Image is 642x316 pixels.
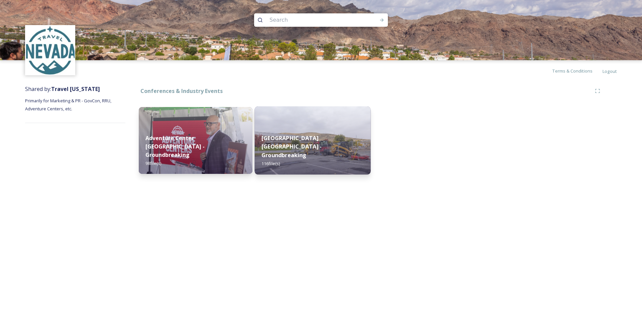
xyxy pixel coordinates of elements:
img: 00535aad-368a-4919-abb7-b519ad024244.jpg [139,107,252,174]
span: Shared by: [25,85,100,93]
span: Primarily for Marketing & PR - GovCon, RRU, Adventure Centers, etc. [25,98,112,112]
span: Logout [603,68,617,74]
strong: Adventure Center [GEOGRAPHIC_DATA] - Groundbreaking [145,134,205,159]
img: 8696dbff-22f8-4ae9-9e22-17a1d7c860a1.jpg [255,106,371,175]
strong: [GEOGRAPHIC_DATA] [GEOGRAPHIC_DATA] - Groundbreaking [261,134,322,159]
a: Terms & Conditions [552,67,603,75]
img: download.jpeg [26,26,75,75]
strong: Travel [US_STATE] [51,85,100,93]
input: Search [266,13,358,27]
span: 116 file(s) [261,161,280,167]
strong: Conferences & Industry Events [140,87,223,95]
span: 98 file(s) [145,160,161,166]
span: Terms & Conditions [552,68,593,74]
